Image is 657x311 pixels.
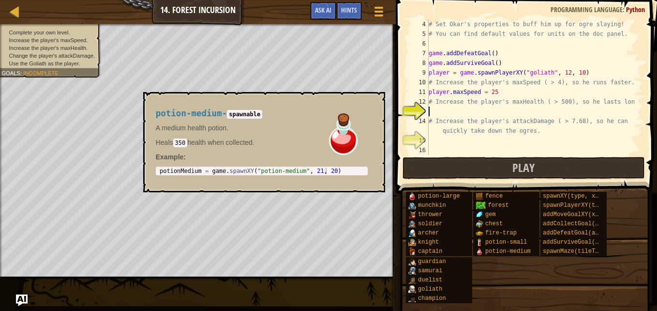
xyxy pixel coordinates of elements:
div: 4 [409,19,429,29]
h4: - [156,109,368,118]
div: 11 [409,87,429,97]
span: munchkin [418,202,446,209]
img: trees_1.png [476,202,486,209]
span: forest [488,202,508,209]
span: samurai [418,267,442,274]
span: : [20,70,23,76]
img: portrait.png [476,211,483,218]
span: Play [512,160,535,175]
li: Increase the player's maxHealth. [1,44,95,52]
div: 15 [409,136,429,145]
div: 6 [409,39,429,48]
div: 16 [409,145,429,155]
img: portrait.png [476,229,483,237]
span: potion-medium [485,248,531,255]
div: 9 [409,68,429,78]
span: Python [626,5,645,14]
span: addSurviveGoal(seconds) [543,239,623,246]
img: portrait.png [408,229,416,237]
span: Programming language [551,5,623,14]
img: Health Potion Medium [319,109,368,157]
span: spawnMaze(tileType, seed) [543,248,630,255]
div: 8 [409,58,429,68]
img: portrait.png [408,276,416,284]
img: portrait.png [476,238,483,246]
div: 13 [409,107,429,116]
span: Hints [341,5,357,15]
span: Increase the player's maxHealth. [9,45,88,51]
img: portrait.png [476,192,483,200]
button: Play [403,157,645,179]
li: Increase the player's maxSpeed. [1,36,95,44]
span: : [623,5,626,14]
span: gem [485,211,496,218]
div: 7 [409,48,429,58]
span: addDefeatGoal(amount) [543,230,616,236]
p: Heals health when collected. [156,138,368,147]
span: duelist [418,277,442,283]
strong: : [156,153,186,161]
span: potion-small [485,239,527,246]
span: fire-trap [485,230,517,236]
li: Use the Goliath as the player. [1,60,95,67]
span: Incomplete [23,70,59,76]
p: A medium health potion. [156,123,368,133]
li: Change the player's attackDamage. [1,52,95,60]
img: portrait.png [408,267,416,275]
span: addMoveGoalXY(x, y) [543,211,609,218]
span: Change the player's attackDamage. [9,52,95,59]
span: archer [418,230,439,236]
span: spawnPlayerXY(type, x, y) [543,202,630,209]
button: Ask AI [310,2,336,20]
img: portrait.png [476,248,483,255]
img: portrait.png [408,192,416,200]
button: Show game menu [367,2,391,25]
span: chest [485,220,503,227]
div: 5 [409,29,429,39]
li: Complete your own level. [1,29,95,36]
img: portrait.png [408,248,416,255]
span: Complete your own level. [9,29,70,35]
img: portrait.png [408,202,416,209]
span: goliath [418,286,442,293]
span: Example [156,153,184,161]
div: 14 [409,116,429,136]
span: addCollectGoal(amount) [543,220,619,227]
img: portrait.png [408,220,416,228]
code: spawnable [227,110,262,119]
span: spawnXY(type, x, y) [543,193,609,200]
span: captain [418,248,442,255]
div: 10 [409,78,429,87]
span: soldier [418,220,442,227]
img: portrait.png [476,220,483,228]
img: portrait.png [408,295,416,302]
span: Goals [1,70,20,76]
span: Use the Goliath as the player. [9,60,80,66]
span: champion [418,295,446,302]
span: potion-large [418,193,460,200]
img: portrait.png [408,285,416,293]
img: portrait.png [408,238,416,246]
button: Ask AI [16,295,28,306]
span: potion-medium [156,109,222,118]
div: 12 [409,97,429,107]
span: Ask AI [315,5,331,15]
span: fence [485,193,503,200]
span: Increase the player's maxSpeed. [9,37,88,43]
span: guardian [418,258,446,265]
span: knight [418,239,439,246]
code: 350 [173,139,188,147]
img: portrait.png [408,211,416,218]
img: portrait.png [408,258,416,265]
span: thrower [418,211,442,218]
